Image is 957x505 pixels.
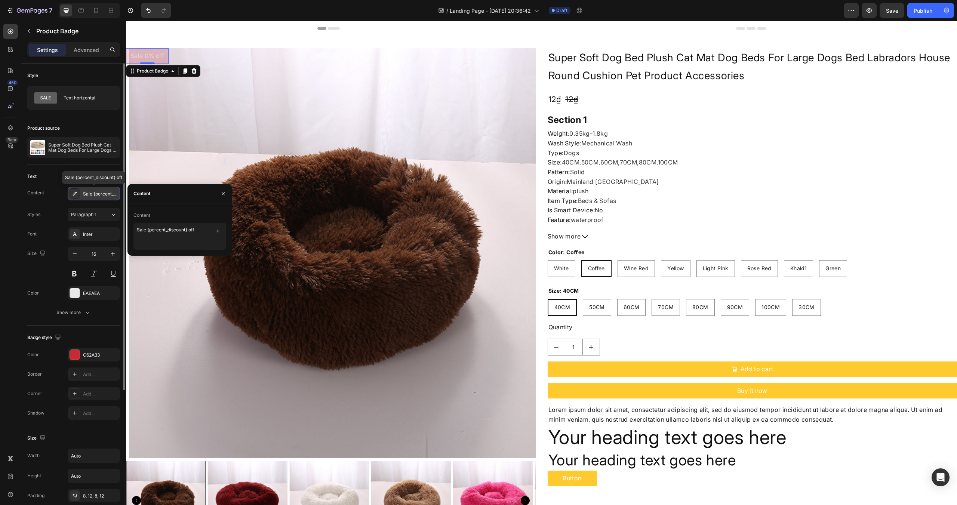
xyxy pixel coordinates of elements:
[27,492,44,499] div: Padding
[422,138,434,145] span: Size
[457,318,474,334] button: increment
[428,283,444,289] span: 40CM
[422,185,467,193] span: Is Smart Device
[422,138,552,145] p: :
[441,157,533,164] span: Mainland [GEOGRAPHIC_DATA]
[27,452,40,459] div: Width
[74,46,99,54] p: Advanced
[422,205,449,212] p: :
[422,109,482,116] p: :
[455,118,506,126] span: Mechanical Wash
[422,157,533,164] p: :
[422,70,436,87] div: 12₫
[422,166,463,174] p: :
[48,142,117,153] p: Super Soft Dog Bed Plush Cat Mat Dog Beds For Large Dogs Bed Labradors House Round Cushion Pet Pr...
[422,109,442,116] span: Weight
[422,195,478,203] p: :
[664,244,681,250] span: Khaki1
[68,469,120,483] input: Auto
[422,265,454,275] legend: Size: 40CM
[27,72,38,79] div: Style
[611,365,641,375] div: Buy it now
[932,468,950,486] div: Open Intercom Messenger
[444,147,459,155] span: Solid
[673,283,689,289] span: 30CM
[422,384,831,404] div: Lorem ipsum dolor sit amet, consectetur adipiscing elit, sed do eiusmod tempor incididunt ut labo...
[445,195,478,203] span: waterproof
[556,7,567,14] span: Draft
[439,318,457,334] input: quantity
[27,211,40,218] div: Styles
[422,205,431,212] span: CN
[422,176,450,184] span: Item Type
[133,212,150,219] div: Content
[27,390,42,397] div: Corner
[83,493,118,499] div: 8, 12, 8, 12
[437,453,455,462] div: Button
[422,404,831,428] h1: Your heading text goes here
[422,128,453,136] p: :
[422,362,831,378] button: Buy it now
[133,190,150,197] div: Content
[422,118,506,126] p: :
[30,140,45,155] img: product feature img
[447,166,462,174] span: plush
[422,157,439,164] span: Origin
[36,27,117,36] p: Product Badge
[532,283,548,289] span: 70CM
[422,227,459,236] legend: Color: Coffee
[422,93,461,104] h2: Section 1
[27,249,47,259] div: Size
[422,211,831,221] button: Show more
[422,147,443,155] span: Pattern
[422,211,455,221] span: Show more
[395,475,404,484] button: Carousel Next Arrow
[436,138,552,145] span: 40CM,50CM,60CM,70CM,80CM,100CM
[422,176,490,184] p: :
[452,176,490,184] span: Beds & Sofas
[636,283,654,289] span: 100CM
[83,352,118,358] div: C62A33
[463,283,479,289] span: 50CM
[422,118,454,126] span: Wash Style
[422,195,443,203] span: Feature
[422,301,831,312] div: Quantity
[83,231,118,238] div: Inter
[462,244,479,250] span: Coffee
[422,450,471,465] button: Button
[27,351,39,358] div: Color
[907,3,939,18] button: Publish
[886,7,898,14] span: Save
[27,410,44,416] div: Shadow
[422,429,831,450] h2: Your heading text goes here
[68,208,120,221] button: Paragraph 1
[27,125,60,132] div: Product source
[83,371,118,378] div: Add...
[621,244,646,250] span: Rose Red
[49,6,52,15] p: 7
[443,109,482,116] span: 0.35kg-1.8kg
[3,3,56,18] button: 7
[469,185,477,193] span: No
[446,7,448,15] span: /
[566,283,582,289] span: 80CM
[422,147,459,155] p: :
[498,244,523,250] span: Wine Red
[880,3,904,18] button: Save
[577,244,603,250] span: Light Pink
[422,27,831,64] h1: Super Soft Dog Bed Plush Cat Mat Dog Beds For Large Dogs Bed Labradors House Round Cushion Pet Pr...
[64,89,109,107] div: Text horizontal
[83,290,118,297] div: EAEAEA
[7,80,18,86] div: 450
[615,344,647,353] div: Add to cart
[83,410,118,417] div: Add...
[141,3,171,18] div: Undo/Redo
[27,190,44,196] div: Content
[422,185,477,193] p: :
[27,173,37,180] div: Text
[428,244,443,250] span: White
[83,391,118,397] div: Add...
[56,309,91,316] div: Show more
